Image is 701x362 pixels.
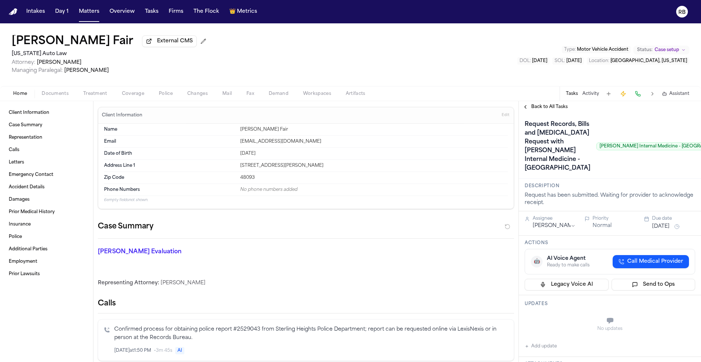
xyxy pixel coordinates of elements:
button: Normal [593,222,612,230]
a: Accident Details [6,181,87,193]
a: Letters [6,157,87,168]
span: [DATE] [566,59,582,63]
span: Status: [637,47,652,53]
dt: Date of Birth [104,151,236,157]
a: Calls [6,144,87,156]
span: Client Information [9,110,49,116]
button: Edit Location: Sterling Heights, Michigan [587,57,689,65]
span: Prior Medical History [9,209,55,215]
h2: Calls [98,299,514,309]
h2: Case Summary [98,221,153,232]
span: Artifacts [346,91,365,97]
div: Due date [652,216,695,222]
button: External CMS [142,35,197,47]
button: Intakes [23,5,48,18]
button: Firms [166,5,186,18]
dt: Zip Code [104,175,236,181]
span: Prior Lawsuits [9,271,40,277]
a: Additional Parties [6,243,87,255]
span: Emergency Contact [9,172,53,178]
span: [DATE] [532,59,547,63]
button: Send to Ops [612,279,696,290]
span: Insurance [9,222,31,227]
button: The Flock [191,5,222,18]
dt: Email [104,139,236,145]
div: Ready to make calls [547,262,590,268]
p: [PERSON_NAME] Evaluation [98,247,231,256]
button: Edit SOL: 2028-04-24 [552,57,584,65]
span: Documents [42,91,69,97]
span: Police [9,234,22,240]
p: 6 empty fields not shown. [104,197,508,203]
span: Attorney: [12,60,35,65]
span: Letters [9,159,24,165]
button: Tasks [142,5,161,18]
div: [PERSON_NAME] Fair [240,127,508,132]
button: Edit matter name [12,35,133,48]
span: Type : [564,47,576,52]
button: Snooze task [673,222,681,231]
a: Damages [6,194,87,205]
button: Day 1 [52,5,72,18]
span: Case setup [655,47,679,53]
button: Edit [499,109,512,121]
span: External CMS [157,38,193,45]
span: Edit [502,113,509,118]
span: Motor Vehicle Accident [577,47,628,52]
a: Emergency Contact [6,169,87,181]
span: Additional Parties [9,246,47,252]
div: Request has been submitted. Waiting for provider to acknowledge receipt. [525,192,695,207]
dt: Name [104,127,236,132]
span: Managing Paralegal: [12,68,63,73]
button: Add update [525,342,557,351]
div: AI Voice Agent [547,255,590,262]
span: Back to All Tasks [531,104,568,110]
button: Assistant [662,91,689,97]
a: Client Information [6,107,87,119]
a: Prior Medical History [6,206,87,218]
a: Overview [107,5,138,18]
span: Fax [246,91,254,97]
button: Matters [76,5,102,18]
a: Home [9,8,18,15]
span: Case Summary [9,122,42,128]
div: No updates [525,326,695,332]
div: No phone numbers added [240,187,508,193]
h1: Request Records, Bills and [MEDICAL_DATA] Request with [PERSON_NAME] Internal Medicine - [GEOGRAP... [522,119,593,174]
span: Police [159,91,173,97]
span: Mail [222,91,232,97]
button: Add Task [604,89,614,99]
span: SOL : [555,59,565,63]
button: Legacy Voice AI [525,279,609,290]
button: Make a Call [633,89,643,99]
h3: Updates [525,301,695,307]
div: Priority [593,216,636,222]
a: Police [6,231,87,243]
span: [PERSON_NAME] [64,68,109,73]
button: Create Immediate Task [618,89,628,99]
span: Changes [187,91,208,97]
span: [GEOGRAPHIC_DATA], [US_STATE] [610,59,687,63]
span: Representing Attorney: [98,280,159,286]
button: Change status from Case setup [633,46,689,54]
h3: Client Information [100,112,144,118]
h3: Description [525,183,695,189]
span: Home [13,91,27,97]
a: Prior Lawsuits [6,268,87,280]
span: Metrics [237,8,257,15]
a: Insurance [6,219,87,230]
span: Calls [9,147,19,153]
span: Assistant [669,91,689,97]
span: Treatment [83,91,107,97]
p: Confirmed process for obtaining police report #2529043 from Sterling Heights Police Department; r... [114,326,508,342]
button: crownMetrics [226,5,260,18]
button: Activity [582,91,599,97]
span: • 3m 45s [154,348,172,354]
span: AI [175,347,184,354]
span: Demand [269,91,288,97]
